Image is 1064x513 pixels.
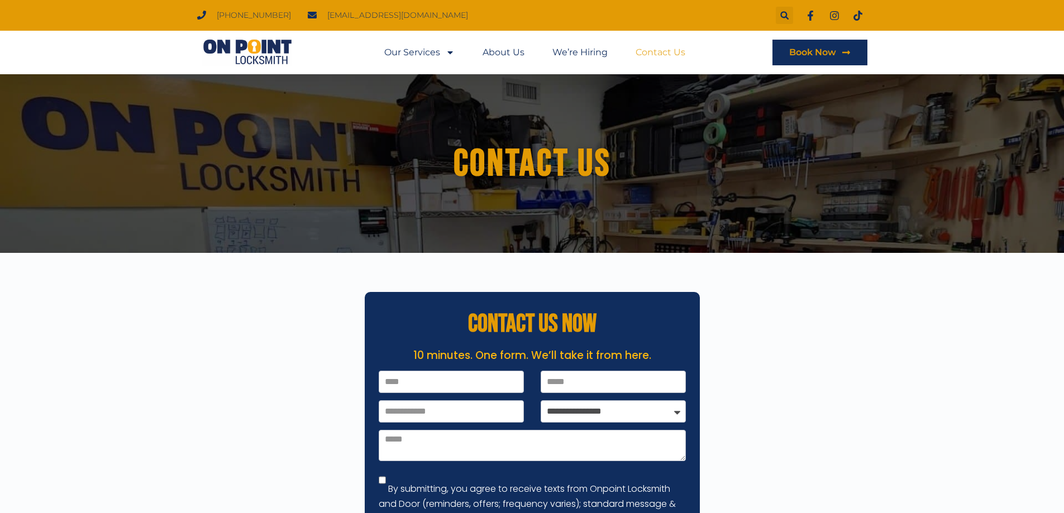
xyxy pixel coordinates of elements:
[384,40,685,65] nav: Menu
[214,8,291,23] span: [PHONE_NUMBER]
[772,40,867,65] a: Book Now
[325,8,468,23] span: [EMAIL_ADDRESS][DOMAIN_NAME]
[384,40,455,65] a: Our Services
[370,348,694,364] p: 10 minutes. One form. We’ll take it from here.
[220,143,845,185] h1: Contact us
[789,48,836,57] span: Book Now
[776,7,793,24] div: Search
[370,311,694,337] h2: CONTACT US NOW
[552,40,608,65] a: We’re Hiring
[636,40,685,65] a: Contact Us
[483,40,524,65] a: About Us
